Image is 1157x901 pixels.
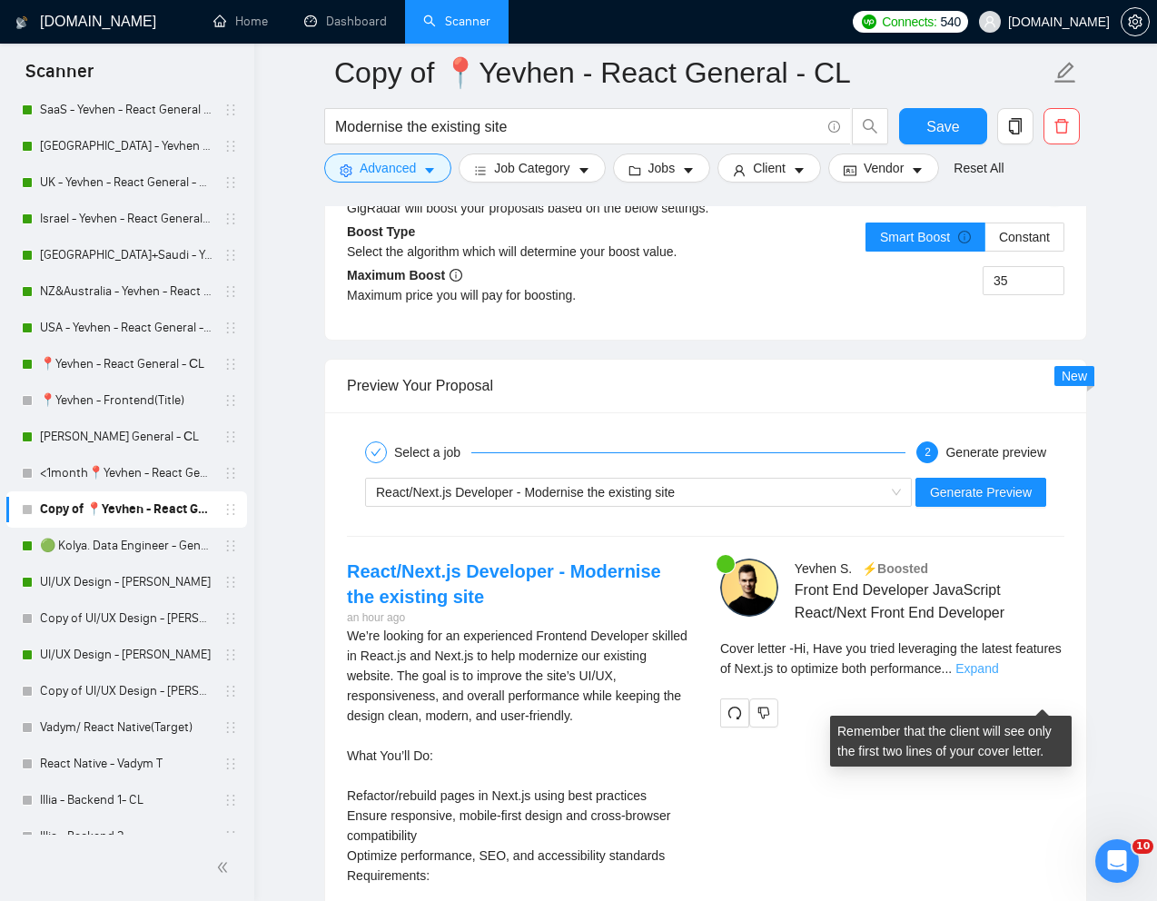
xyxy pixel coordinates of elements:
a: React/Next.js Developer - Modernise the existing site [347,561,661,607]
span: delete [1044,118,1079,134]
span: Smart Boost [880,230,971,244]
span: info-circle [450,269,462,282]
div: Remember that the client will see only the first two lines of your cover letter. [720,639,1064,678]
button: Save [899,108,987,144]
span: folder [628,163,641,177]
span: holder [223,430,238,444]
div: Generate preview [945,441,1046,463]
button: copy [997,108,1033,144]
a: Reset All [954,158,1004,178]
a: 🟢 Kolya. Data Engineer - General [40,528,213,564]
a: Illia - Backend 1- CL [40,782,213,818]
span: holder [223,393,238,408]
a: USA - Yevhen - React General - СL [40,310,213,346]
span: idcard [844,163,856,177]
span: holder [223,284,238,299]
span: Scanner [11,58,108,96]
span: Cover letter - Hi, Have you tried leveraging the latest features of Next.js to optimize both perf... [720,641,1062,676]
span: dislike [757,706,770,720]
button: dislike [749,698,778,728]
span: Save [926,115,959,138]
span: redo [721,706,748,720]
span: Vendor [864,158,904,178]
div: Remember that the client will see only the first two lines of your cover letter. [830,716,1072,767]
div: GigRadar will boost your proposals based on the below settings. [347,198,885,218]
button: barsJob Categorycaret-down [459,153,605,183]
a: Vadym/ React Native(Target) [40,709,213,746]
span: holder [223,720,238,735]
span: holder [223,539,238,553]
a: Copy of UI/UX Design - [PERSON_NAME] [40,673,213,709]
span: caret-down [423,163,436,177]
span: holder [223,648,238,662]
span: holder [223,575,238,589]
span: holder [223,829,238,844]
span: Front End Developer JavaScript React/Next Front End Developer [795,579,1011,624]
button: folderJobscaret-down [613,153,711,183]
a: 📍Yevhen - Frontend(Title) [40,382,213,419]
a: 📍Yevhen - React General - СL [40,346,213,382]
span: holder [223,793,238,807]
a: homeHome [213,14,268,29]
div: Preview Your Proposal [347,360,1064,411]
button: settingAdvancedcaret-down [324,153,451,183]
button: idcardVendorcaret-down [828,153,939,183]
a: UK - Yevhen - React General - СL [40,164,213,201]
span: Constant [999,230,1050,244]
span: caret-down [911,163,924,177]
a: UI/UX Design - [PERSON_NAME] [40,637,213,673]
button: delete [1043,108,1080,144]
a: Illia - Backend 2 [40,818,213,855]
input: Scanner name... [334,50,1050,95]
span: info-circle [828,121,840,133]
span: user [733,163,746,177]
span: caret-down [682,163,695,177]
span: React/Next.js Developer - Modernise the existing site [376,485,675,500]
a: React Native - Vadym T [40,746,213,782]
div: Select a job [394,441,471,463]
a: NZ&Australia - Yevhen - React General - СL [40,273,213,310]
a: UI/UX Design - [PERSON_NAME] [40,564,213,600]
button: setting [1121,7,1150,36]
span: search [853,118,887,134]
span: setting [340,163,352,177]
a: setting [1121,15,1150,29]
span: double-left [216,858,234,876]
span: 540 [941,12,961,32]
div: Select the algorithm which will determine your boost value. [347,242,706,262]
button: Generate Preview [915,478,1046,507]
img: upwork-logo.png [862,15,876,29]
span: holder [223,466,238,480]
span: copy [998,118,1033,134]
a: Copy of UI/UX Design - [PERSON_NAME] [40,600,213,637]
input: Search Freelance Jobs... [335,115,820,138]
button: userClientcaret-down [717,153,821,183]
span: Client [753,158,786,178]
span: Generate Preview [930,482,1032,502]
b: Maximum Boost [347,268,462,282]
span: setting [1122,15,1149,29]
span: holder [223,684,238,698]
div: Maximum price you will pay for boosting. [347,285,706,305]
button: redo [720,698,749,728]
span: holder [223,757,238,771]
a: Copy of 📍Yevhen - React General - СL [40,491,213,528]
span: Connects: [882,12,936,32]
span: 10 [1132,839,1153,854]
span: Jobs [648,158,676,178]
span: info-circle [958,231,971,243]
a: <1month📍Yevhen - React General - СL [40,455,213,491]
div: an hour ago [347,609,691,627]
span: user [984,15,996,28]
span: caret-down [793,163,806,177]
a: [PERSON_NAME] General - СL [40,419,213,455]
a: [GEOGRAPHIC_DATA]+Saudi - Yevhen - React General - СL [40,237,213,273]
span: Yevhen S . [795,561,852,576]
img: c1SzIbEPm00t23SiHkyARVMOmVneCY9unz2SixVBO24ER7hE6G1mrrfMXK5DrmUIab [720,559,778,617]
span: Job Category [494,158,569,178]
span: holder [223,321,238,335]
span: ... [942,661,953,676]
button: search [852,108,888,144]
b: Boost Type [347,224,415,239]
span: holder [223,502,238,517]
